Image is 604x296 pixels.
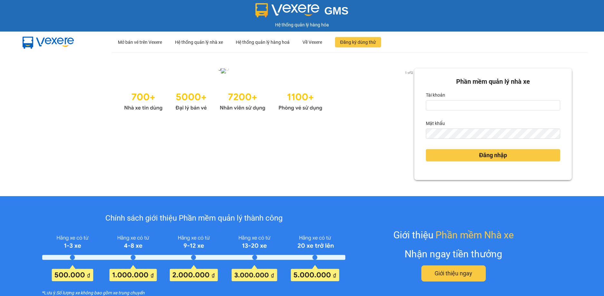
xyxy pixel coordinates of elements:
[426,100,560,110] input: Tài khoản
[255,10,349,15] a: GMS
[421,265,486,282] button: Giới thiệu ngay
[32,68,41,75] button: previous slide / item
[426,149,560,161] button: Đăng nhập
[405,246,502,262] div: Nhận ngay tiền thưởng
[426,90,445,100] label: Tài khoản
[426,77,560,87] div: Phần mềm quản lý nhà xe
[426,129,560,139] input: Mật khẩu
[436,227,514,243] span: Phần mềm Nhà xe
[42,233,345,281] img: policy-intruduce-detail.png
[255,3,319,17] img: logo 2
[405,68,414,75] button: next slide / item
[393,227,514,243] div: Giới thiệu
[16,32,81,53] img: mbUUG5Q.png
[340,39,376,46] span: Đăng ký dùng thử
[324,5,349,17] span: GMS
[175,32,223,53] div: Hệ thống quản lý nhà xe
[236,32,290,53] div: Hệ thống quản lý hàng hoá
[124,88,322,113] img: Statistics.png
[42,212,345,224] div: Chính sách giới thiệu Phần mềm quản lý thành công
[479,151,507,160] span: Đăng nhập
[218,68,221,70] li: slide item 1
[403,68,414,77] p: 1 of 2
[226,68,228,70] li: slide item 2
[426,118,445,129] label: Mật khẩu
[302,32,322,53] div: Về Vexere
[435,269,472,278] span: Giới thiệu ngay
[118,32,162,53] div: Mở bán vé trên Vexere
[2,21,602,28] div: Hệ thống quản lý hàng hóa
[335,37,381,47] button: Đăng ký dùng thử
